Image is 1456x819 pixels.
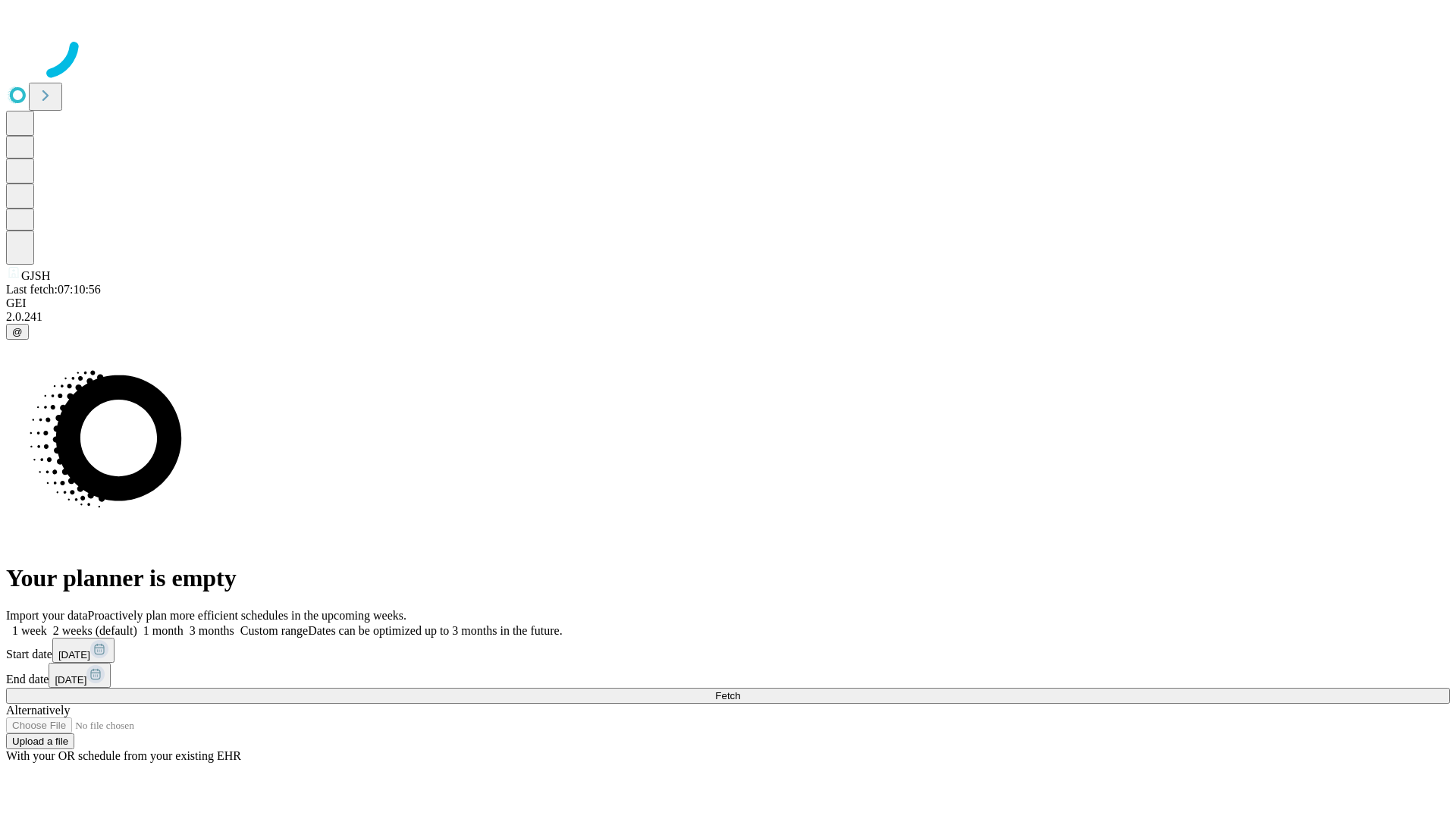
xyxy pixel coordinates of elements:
[6,749,241,762] span: With your OR schedule from your existing EHR
[55,674,86,686] span: [DATE]
[715,690,740,701] span: Fetch
[190,624,234,637] span: 3 months
[88,609,406,622] span: Proactively plan more efficient schedules in the upcoming weeks.
[6,324,29,340] button: @
[308,624,562,637] span: Dates can be optimized up to 3 months in the future.
[6,663,1450,688] div: End date
[6,283,101,296] span: Last fetch: 07:10:56
[6,704,70,717] span: Alternatively
[6,609,88,622] span: Import your data
[6,733,74,749] button: Upload a file
[21,269,50,282] span: GJSH
[52,638,115,663] button: [DATE]
[6,638,1450,663] div: Start date
[6,564,1450,592] h1: Your planner is empty
[53,624,137,637] span: 2 weeks (default)
[6,688,1450,704] button: Fetch
[240,624,308,637] span: Custom range
[49,663,111,688] button: [DATE]
[143,624,184,637] span: 1 month
[58,649,90,661] span: [DATE]
[6,297,1450,310] div: GEI
[12,624,47,637] span: 1 week
[6,310,1450,324] div: 2.0.241
[12,326,23,337] span: @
